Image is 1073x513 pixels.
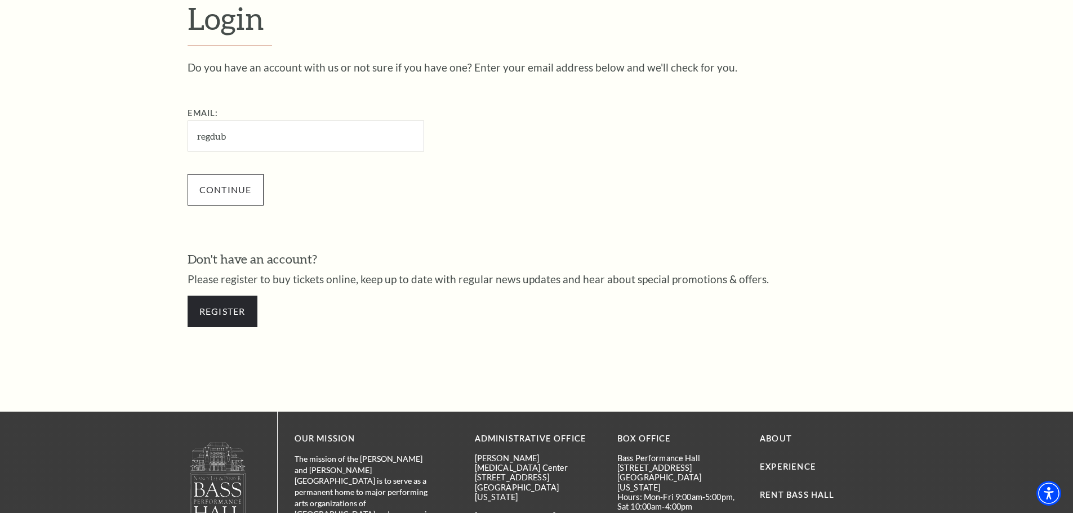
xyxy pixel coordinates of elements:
p: [STREET_ADDRESS] [617,463,743,472]
h3: Don't have an account? [188,251,886,268]
p: [GEOGRAPHIC_DATA][US_STATE] [617,472,743,492]
input: Submit button [188,174,264,206]
div: Accessibility Menu [1036,481,1061,506]
input: Required [188,121,424,151]
p: Please register to buy tickets online, keep up to date with regular news updates and hear about s... [188,274,886,284]
p: Hours: Mon-Fri 9:00am-5:00pm, Sat 10:00am-4:00pm [617,492,743,512]
a: Experience [760,462,816,471]
p: Bass Performance Hall [617,453,743,463]
a: Rent Bass Hall [760,490,834,499]
label: Email: [188,108,219,118]
a: About [760,434,792,443]
p: [GEOGRAPHIC_DATA][US_STATE] [475,483,600,502]
p: BOX OFFICE [617,432,743,446]
p: Administrative Office [475,432,600,446]
p: [STREET_ADDRESS] [475,472,600,482]
p: OUR MISSION [295,432,435,446]
a: Register [188,296,257,327]
p: Do you have an account with us or not sure if you have one? Enter your email address below and we... [188,62,886,73]
p: [PERSON_NAME][MEDICAL_DATA] Center [475,453,600,473]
